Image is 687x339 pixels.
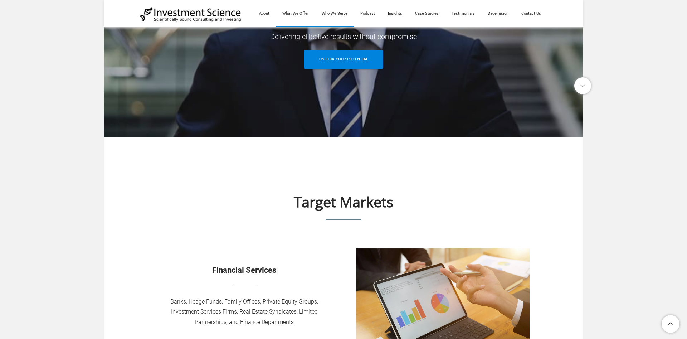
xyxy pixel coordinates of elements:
div: Banks, Hedge Funds, Family Offices, Private Equity Groups, Investment Services Firms, Real Estate... [157,297,331,328]
img: Picture [232,286,257,286]
a: To Top [659,312,683,335]
a: Unlock Your Potential [304,50,383,69]
h1: Target Markets [140,195,547,209]
img: Investment Science | NYC Consulting Services [140,6,242,22]
img: Picture [326,219,361,220]
div: Delivering effective results without compromise [140,30,547,43]
font: Financial Services [212,266,276,275]
span: Unlock Your Potential [319,50,368,69]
